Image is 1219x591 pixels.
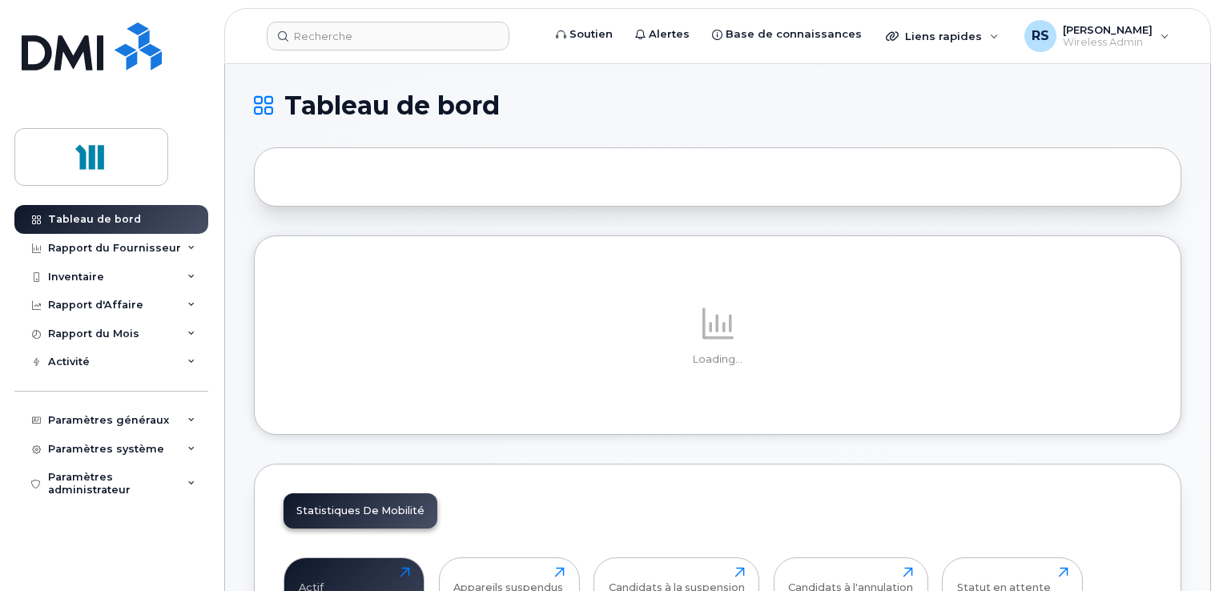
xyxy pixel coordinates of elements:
[284,94,500,118] span: Tableau de bord
[284,352,1152,367] p: Loading...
